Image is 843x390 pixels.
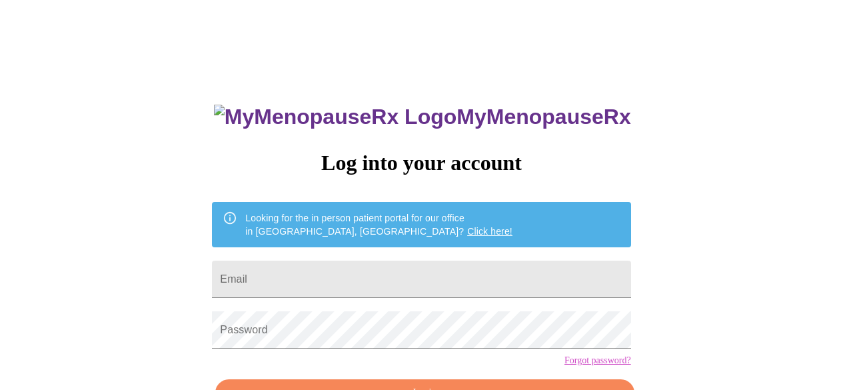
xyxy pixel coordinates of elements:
a: Click here! [467,226,512,237]
a: Forgot password? [564,355,631,366]
h3: MyMenopauseRx [214,105,631,129]
img: MyMenopauseRx Logo [214,105,456,129]
h3: Log into your account [212,151,630,175]
div: Looking for the in person patient portal for our office in [GEOGRAPHIC_DATA], [GEOGRAPHIC_DATA]? [245,206,512,243]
